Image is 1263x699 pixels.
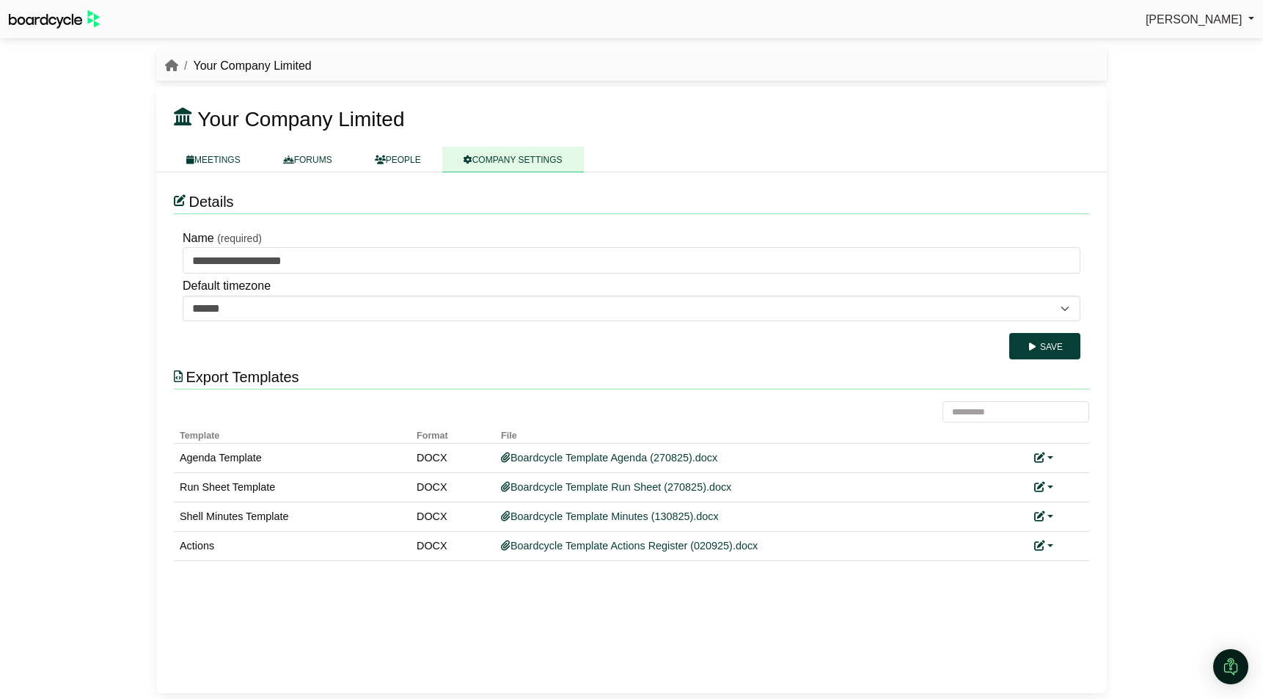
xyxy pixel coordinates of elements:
[183,229,214,248] label: Name
[262,147,354,172] a: FORUMS
[174,422,411,444] th: Template
[354,147,442,172] a: PEOPLE
[411,532,495,561] td: DOCX
[1213,649,1248,684] div: Open Intercom Messenger
[183,277,271,296] label: Default timezone
[174,473,411,502] td: Run Sheet Template
[442,147,584,172] a: COMPANY SETTINGS
[501,540,758,552] a: Boardcycle Template Actions Register (020925).docx
[186,369,299,385] span: Export Templates
[174,502,411,532] td: Shell Minutes Template
[178,56,312,76] li: Your Company Limited
[197,108,404,131] span: Your Company Limited
[188,194,233,210] span: Details
[411,422,495,444] th: Format
[174,532,411,561] td: Actions
[165,147,262,172] a: MEETINGS
[501,452,717,464] a: Boardcycle Template Agenda (270825).docx
[411,444,495,473] td: DOCX
[1009,333,1080,359] button: Save
[9,10,100,29] img: BoardcycleBlackGreen-aaafeed430059cb809a45853b8cf6d952af9d84e6e89e1f1685b34bfd5cb7d64.svg
[165,56,312,76] nav: breadcrumb
[411,502,495,532] td: DOCX
[174,444,411,473] td: Agenda Template
[1146,13,1242,26] span: [PERSON_NAME]
[501,481,731,493] a: Boardcycle Template Run Sheet (270825).docx
[1146,10,1254,29] a: [PERSON_NAME]
[495,422,1028,444] th: File
[501,510,719,522] a: Boardcycle Template Minutes (130825).docx
[217,233,262,244] small: (required)
[411,473,495,502] td: DOCX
